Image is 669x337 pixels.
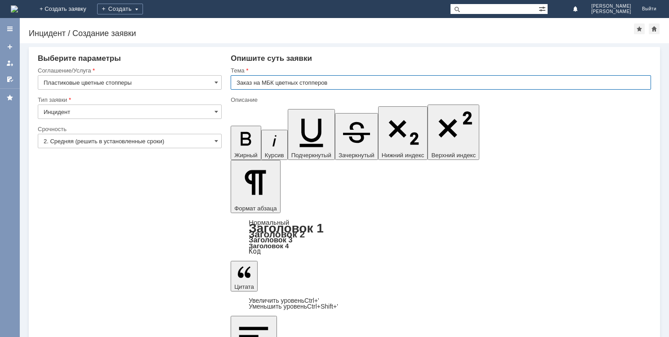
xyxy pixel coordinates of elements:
button: Курсив [261,130,288,160]
span: Подчеркнутый [291,152,331,159]
span: Цитата [234,283,254,290]
img: logo [11,5,18,13]
span: Опишите суть заявки [231,54,312,63]
span: Формат абзаца [234,205,277,212]
div: Формат абзаца [231,219,651,255]
div: Соглашение/Услуга [38,68,220,73]
span: Жирный [234,152,258,159]
span: Верхний индекс [431,152,476,159]
span: Расширенный поиск [539,4,548,13]
span: Нижний индекс [382,152,424,159]
a: Мои согласования [3,72,17,87]
span: Выберите параметры [38,54,121,63]
a: Нормальный [249,219,289,226]
a: Заголовок 3 [249,236,292,244]
a: Decrease [249,303,338,310]
div: Цитата [231,298,651,310]
div: Тип заявки [38,97,220,103]
button: Цитата [231,261,258,291]
span: Курсив [265,152,284,159]
div: Срочность [38,126,220,132]
div: Тема [231,68,649,73]
a: Заголовок 4 [249,242,289,250]
a: Перейти на домашнюю страницу [11,5,18,13]
a: Заголовок 1 [249,221,324,235]
div: Описание [231,97,649,103]
button: Формат абзаца [231,160,280,213]
button: Подчеркнутый [288,109,335,160]
div: Сделать домашней страницей [649,23,660,34]
div: Инцидент / Создание заявки [29,29,634,38]
a: Код [249,247,261,255]
span: Ctrl+' [304,297,319,304]
span: Ctrl+Shift+' [307,303,338,310]
button: Жирный [231,126,261,160]
a: Мои заявки [3,56,17,70]
div: Создать [97,4,143,14]
button: Верхний индекс [428,105,479,160]
button: Нижний индекс [378,106,428,160]
a: Создать заявку [3,40,17,54]
a: Increase [249,297,319,304]
span: [PERSON_NAME] [591,4,631,9]
div: Добавить в избранное [634,23,645,34]
span: Зачеркнутый [339,152,375,159]
span: [PERSON_NAME] [591,9,631,14]
a: Заголовок 2 [249,229,305,239]
button: Зачеркнутый [335,113,378,160]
